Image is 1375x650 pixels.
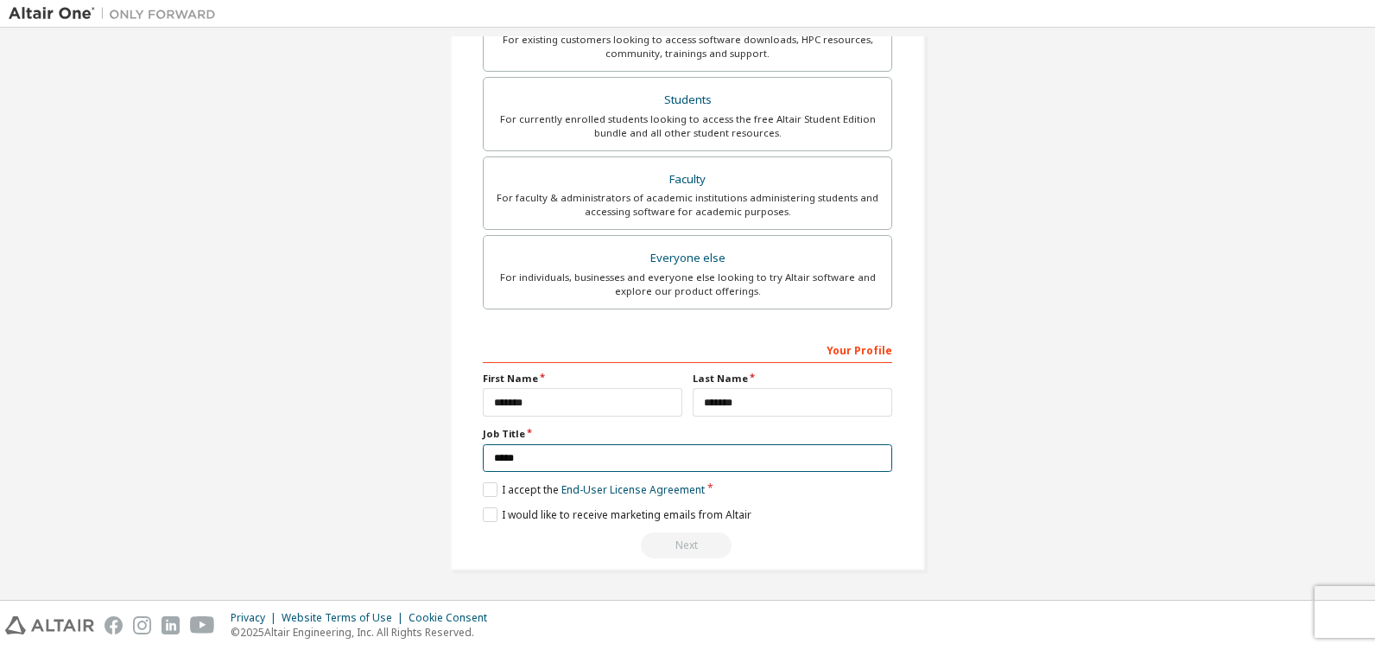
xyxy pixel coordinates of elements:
img: altair_logo.svg [5,616,94,634]
img: instagram.svg [133,616,151,634]
label: First Name [483,372,682,386]
img: facebook.svg [105,616,123,634]
label: I would like to receive marketing emails from Altair [483,507,751,522]
div: For individuals, businesses and everyone else looking to try Altair software and explore our prod... [494,271,881,298]
div: Your Profile [483,335,892,363]
div: Privacy [231,611,282,625]
div: Faculty [494,168,881,192]
div: Everyone else [494,246,881,271]
div: Students [494,88,881,112]
div: Read and acccept EULA to continue [483,532,892,558]
img: Altair One [9,5,225,22]
div: For currently enrolled students looking to access the free Altair Student Edition bundle and all ... [494,112,881,140]
img: linkedin.svg [162,616,180,634]
div: Website Terms of Use [282,611,409,625]
img: youtube.svg [190,616,215,634]
label: Job Title [483,427,892,441]
div: Cookie Consent [409,611,497,625]
div: For faculty & administrators of academic institutions administering students and accessing softwa... [494,191,881,219]
p: © 2025 Altair Engineering, Inc. All Rights Reserved. [231,625,497,640]
div: For existing customers looking to access software downloads, HPC resources, community, trainings ... [494,33,881,61]
a: End-User License Agreement [561,482,705,497]
label: Last Name [693,372,892,386]
label: I accept the [483,482,705,497]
